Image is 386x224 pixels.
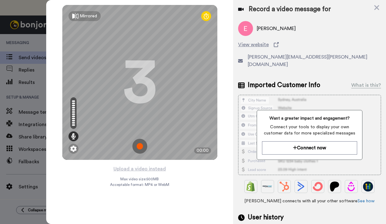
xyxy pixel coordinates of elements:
[330,182,339,191] img: Patreon
[262,141,357,155] button: Connect now
[346,182,356,191] img: Drip
[357,199,375,203] a: See how
[351,81,381,89] div: What is this?
[70,146,77,152] img: ic_gear.svg
[296,182,306,191] img: ActiveCampaign
[246,182,256,191] img: Shopify
[262,115,357,121] span: Want a greater impact and engagement?
[248,213,284,222] span: User history
[132,139,147,154] img: ic_record_start.svg
[313,182,323,191] img: ConvertKit
[238,198,381,204] span: [PERSON_NAME] connects with all your other software
[121,177,159,182] span: Max video size: 500 MB
[112,165,168,173] button: Upload a video instead
[248,53,381,68] span: [PERSON_NAME][EMAIL_ADDRESS][PERSON_NAME][DOMAIN_NAME]
[194,147,211,154] div: 00:00
[262,124,357,136] span: Connect your tools to display your own customer data for more specialized messages
[110,182,169,187] span: Acceptable format: MP4 or WebM
[279,182,289,191] img: Hubspot
[263,182,273,191] img: Ontraport
[363,182,373,191] img: GoHighLevel
[123,59,157,106] div: 3
[248,81,320,90] span: Imported Customer Info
